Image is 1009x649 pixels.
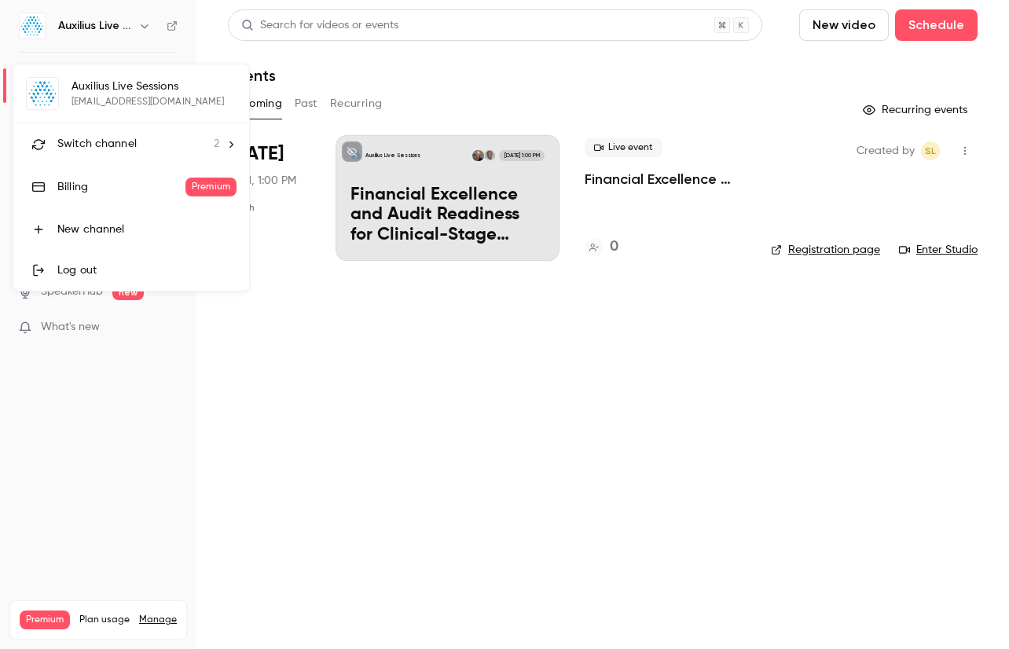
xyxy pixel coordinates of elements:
[57,136,137,152] span: Switch channel
[214,136,219,152] span: 2
[57,262,237,278] div: Log out
[57,222,237,237] div: New channel
[185,178,237,196] span: Premium
[57,179,185,195] div: Billing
